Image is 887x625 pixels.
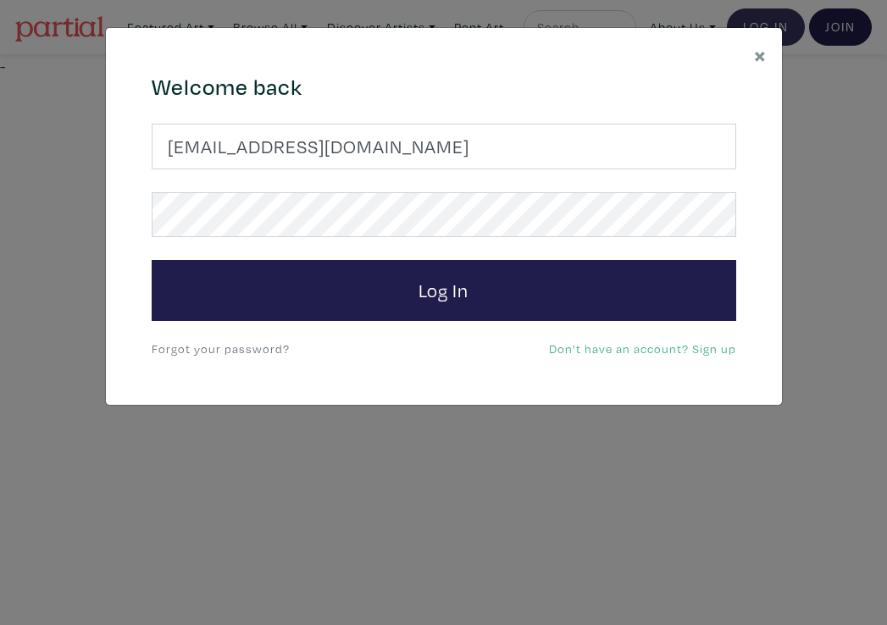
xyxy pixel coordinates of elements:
input: Your email [152,124,736,169]
button: Close [739,28,782,81]
span: × [754,40,767,69]
h4: Welcome back [152,74,736,101]
button: Log In [152,260,736,321]
a: Don't have an account? Sign up [549,340,736,357]
a: Forgot your password? [152,340,290,357]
